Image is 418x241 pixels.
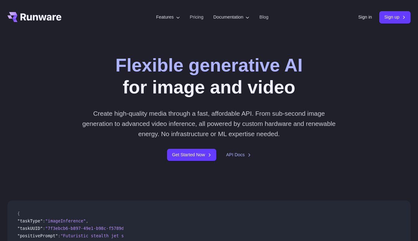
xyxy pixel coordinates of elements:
span: "positivePrompt" [17,233,58,238]
a: Get Started Now [167,149,216,161]
span: "imageInference" [45,218,86,223]
label: Features [156,14,180,21]
a: Pricing [190,14,204,21]
strong: Flexible generative AI [115,55,302,75]
p: Create high-quality media through a fast, affordable API. From sub-second image generation to adv... [80,108,338,139]
span: "taskUUID" [17,226,43,231]
h1: for image and video [115,54,302,98]
span: "7f3ebcb6-b897-49e1-b98c-f5789d2d40d7" [45,226,142,231]
a: Sign in [358,14,372,21]
label: Documentation [213,14,250,21]
a: Go to / [7,12,61,22]
span: "Futuristic stealth jet streaking through a neon-lit cityscape with glowing purple exhaust" [60,233,291,238]
span: "taskType" [17,218,43,223]
a: Sign up [379,11,411,23]
a: API Docs [226,151,251,158]
span: , [86,218,88,223]
span: : [43,226,45,231]
span: : [43,218,45,223]
span: { [17,211,20,216]
span: : [58,233,60,238]
a: Blog [259,14,268,21]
